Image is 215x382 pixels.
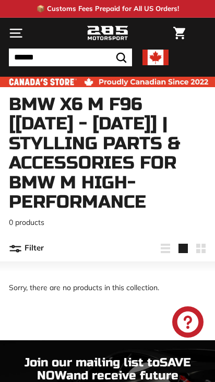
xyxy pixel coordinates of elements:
[37,4,179,14] p: 📦 Customs Fees Prepaid for All US Orders!
[9,261,206,314] div: Sorry, there are no products in this collection.
[9,217,206,228] p: 0 products
[9,49,132,66] input: Search
[87,25,128,42] img: Logo_285_Motorsport_areodynamics_components
[9,236,44,261] button: Filter
[9,95,206,212] h1: BMW X6 M F96 [[DATE] - [DATE]] | Stylling parts & accessories for BMW M High-Performance
[169,306,207,340] inbox-online-store-chat: Shopify online store chat
[168,18,190,48] a: Cart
